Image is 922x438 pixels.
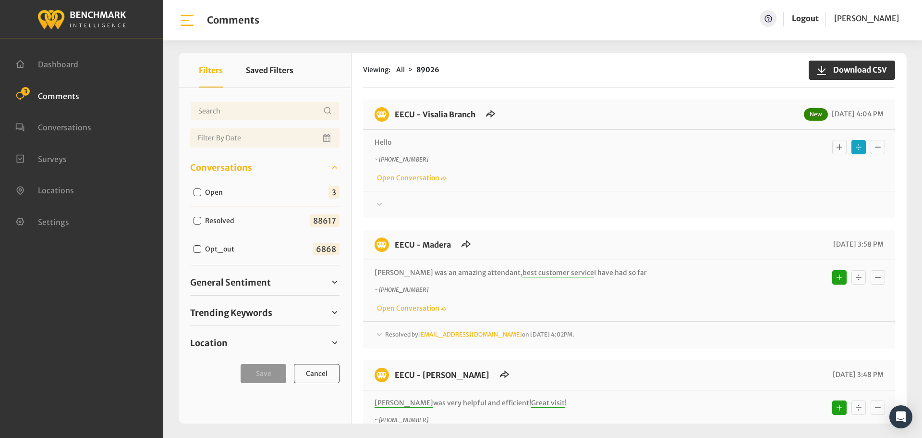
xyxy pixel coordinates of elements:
a: Conversations [15,122,91,131]
p: Hello [375,138,756,148]
a: Location [190,336,340,350]
span: [PERSON_NAME] [375,399,433,408]
span: 88617 [310,214,340,227]
a: Dashboard [15,59,78,68]
div: Basic example [830,398,887,417]
label: Resolved [202,216,242,226]
a: EECU - Visalia Branch [395,110,475,119]
img: bar [179,12,195,29]
span: 3 [21,87,30,96]
a: Trending Keywords [190,305,340,320]
a: EECU - Madera [395,240,451,250]
span: Great visit [531,399,565,408]
input: Open [194,188,201,196]
a: Settings [15,216,69,226]
div: Basic example [830,268,887,287]
label: Opt_out [202,244,242,254]
h6: EECU - Madera [389,238,457,252]
span: Conversations [38,123,91,132]
img: benchmark [37,7,126,31]
span: Surveys [38,154,67,163]
a: General Sentiment [190,275,340,289]
button: Download CSV [809,61,895,80]
label: Open [202,188,230,198]
span: best customer service [522,268,594,277]
span: Comments [38,91,79,100]
strong: 89026 [416,65,439,74]
a: Locations [15,185,74,194]
h1: Comments [207,14,259,26]
a: Logout [792,13,819,23]
span: Viewing: [363,65,390,75]
h6: EECU - Demaree Branch [389,368,495,382]
span: Dashboard [38,60,78,69]
a: EECU - [PERSON_NAME] [395,370,489,380]
a: Open Conversation [375,174,447,182]
span: 6868 [313,243,340,255]
p: [PERSON_NAME] was an amazing attendant, I have had so far [375,268,756,278]
span: [PERSON_NAME] [834,13,899,23]
span: Location [190,337,228,350]
img: benchmark [375,238,389,252]
button: Saved Filters [246,53,293,88]
a: Logout [792,10,819,27]
span: [DATE] 3:58 PM [831,240,884,249]
a: Conversations [190,160,340,175]
a: Comments 3 [15,90,79,100]
i: ~ [PHONE_NUMBER] [375,156,428,163]
div: Open Intercom Messenger [889,405,912,428]
i: ~ [PHONE_NUMBER] [375,416,428,424]
span: [DATE] 4:04 PM [829,110,884,118]
input: Resolved [194,217,201,225]
span: Conversations [190,161,252,174]
a: [PERSON_NAME] [834,10,899,27]
span: 3 [328,186,340,199]
a: Open Conversation [375,304,447,313]
span: General Sentiment [190,276,271,289]
input: Username [190,101,340,121]
span: [DATE] 3:48 PM [830,370,884,379]
span: Resolved by on [DATE] 4:02PM. [385,331,574,338]
img: benchmark [375,368,389,382]
img: benchmark [375,107,389,122]
span: All [396,65,405,74]
span: New [804,108,828,121]
input: Date range input field [190,128,340,148]
i: ~ [PHONE_NUMBER] [375,286,428,293]
span: Download CSV [827,64,887,75]
h6: EECU - Visalia Branch [389,107,481,122]
div: Resolved by[EMAIL_ADDRESS][DOMAIN_NAME]on [DATE] 4:02PM. [375,329,884,341]
span: Locations [38,186,74,195]
a: [EMAIL_ADDRESS][DOMAIN_NAME] [418,331,522,338]
button: Cancel [294,364,340,383]
button: Open Calendar [321,128,334,148]
a: Surveys [15,153,67,163]
span: Trending Keywords [190,306,272,319]
input: Opt_out [194,245,201,253]
span: Settings [38,217,69,226]
p: was very helpful and efficient! ! [375,398,756,408]
div: Basic example [830,138,887,157]
button: Filters [199,53,223,88]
